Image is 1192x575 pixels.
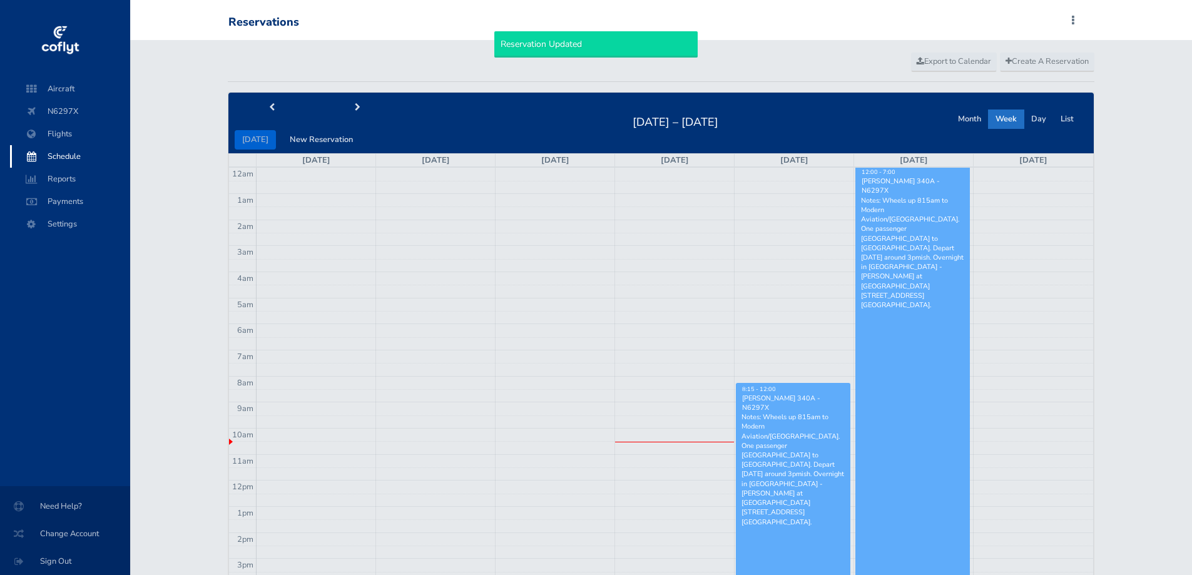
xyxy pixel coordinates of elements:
[900,155,928,166] a: [DATE]
[1024,109,1054,129] button: Day
[1006,56,1089,67] span: Create A Reservation
[237,534,253,545] span: 2pm
[228,98,315,118] button: prev
[494,31,698,58] div: Reservation Updated
[23,168,118,190] span: Reports
[39,22,81,59] img: coflyt logo
[741,394,845,412] div: [PERSON_NAME] 340A - N6297X
[861,196,964,310] p: Notes: Wheels up 815am to Modern Aviation/[GEOGRAPHIC_DATA]. One passenger [GEOGRAPHIC_DATA] to [...
[23,145,118,168] span: Schedule
[23,190,118,213] span: Payments
[232,455,253,467] span: 11am
[302,155,330,166] a: [DATE]
[232,168,253,180] span: 12am
[23,123,118,145] span: Flights
[422,155,450,166] a: [DATE]
[237,247,253,258] span: 3am
[237,507,253,519] span: 1pm
[23,213,118,235] span: Settings
[1019,155,1047,166] a: [DATE]
[237,195,253,206] span: 1am
[282,130,360,150] button: New Reservation
[237,221,253,232] span: 2am
[232,481,253,492] span: 12pm
[741,412,845,527] p: Notes: Wheels up 815am to Modern Aviation/[GEOGRAPHIC_DATA]. One passenger [GEOGRAPHIC_DATA] to [...
[988,109,1024,129] button: Week
[237,325,253,336] span: 6am
[1053,109,1081,129] button: List
[23,100,118,123] span: N6297X
[237,273,253,284] span: 4am
[950,109,989,129] button: Month
[237,299,253,310] span: 5am
[237,377,253,389] span: 8am
[625,112,726,130] h2: [DATE] – [DATE]
[15,495,115,517] span: Need Help?
[235,130,276,150] button: [DATE]
[742,385,776,393] span: 8:15 - 12:00
[661,155,689,166] a: [DATE]
[861,176,964,195] div: [PERSON_NAME] 340A - N6297X
[23,78,118,100] span: Aircraft
[1000,53,1094,71] a: Create A Reservation
[237,559,253,571] span: 3pm
[15,550,115,572] span: Sign Out
[862,168,895,176] span: 12:00 - 7:00
[228,16,299,29] div: Reservations
[232,429,253,440] span: 10am
[917,56,991,67] span: Export to Calendar
[15,522,115,545] span: Change Account
[237,403,253,414] span: 9am
[315,98,401,118] button: next
[541,155,569,166] a: [DATE]
[780,155,808,166] a: [DATE]
[911,53,997,71] a: Export to Calendar
[237,351,253,362] span: 7am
